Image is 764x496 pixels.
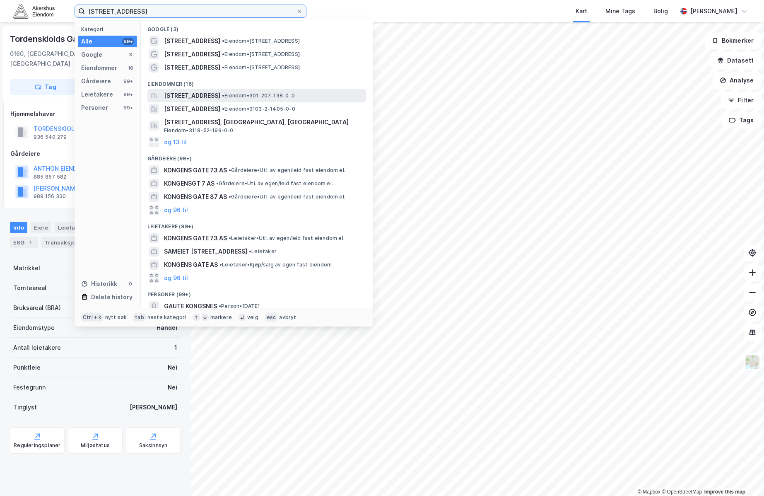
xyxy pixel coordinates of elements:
div: 0160, [GEOGRAPHIC_DATA], [GEOGRAPHIC_DATA] [10,49,114,69]
span: • [229,167,231,173]
img: akershus-eiendom-logo.9091f326c980b4bce74ccdd9f866810c.svg [13,4,55,18]
div: 989 156 330 [34,193,66,200]
span: SAMEIET [STREET_ADDRESS] [164,247,247,256]
div: Ctrl + k [81,313,104,322]
span: • [222,92,224,99]
a: Mapbox [638,489,660,495]
div: 99+ [122,78,134,85]
button: Datasett [710,52,761,69]
div: Gårdeiere [81,76,111,86]
span: Gårdeiere • Utl. av egen/leid fast eiendom el. [229,167,345,174]
button: Tags [722,112,761,128]
span: Gårdeiere • Utl. av egen/leid fast eiendom el. [229,194,345,200]
div: Festegrunn [13,382,46,392]
div: Matrikkel [13,263,40,273]
div: 16 [127,65,134,71]
span: [STREET_ADDRESS] [164,63,220,73]
div: 99+ [122,104,134,111]
div: velg [247,314,258,321]
div: Gårdeiere [10,149,180,159]
div: Miljøstatus [81,442,110,449]
span: Leietaker • Utl. av egen/leid fast eiendom el. [229,235,345,242]
span: Eiendom • 301-207-138-0-0 [222,92,295,99]
span: KONGENS GATE AS [164,260,218,270]
span: • [222,38,224,44]
div: Eiendommer [81,63,117,73]
span: KONGENS GATE 73 AS [164,165,227,175]
div: Tordenskiolds Gate 5 [10,32,95,46]
div: 99+ [122,38,134,45]
div: Leietakere (99+) [141,217,373,232]
span: • [219,303,221,309]
a: Improve this map [704,489,745,495]
button: og 13 til [164,137,187,147]
span: Eiendom • 3103-2-1405-0-0 [222,106,295,112]
div: Historikk [81,279,117,289]
span: • [222,51,224,57]
div: Eiendommer (16) [141,74,373,89]
iframe: Chat Widget [723,456,764,496]
div: Leietakere [55,222,101,233]
button: Analyse [713,72,761,89]
div: 1 [174,343,177,353]
button: Bokmerker [705,32,761,49]
div: Personer [81,103,108,113]
div: Punktleie [13,363,41,373]
span: • [222,106,224,112]
div: Transaksjoner [41,237,98,248]
div: Hjemmelshaver [10,109,180,119]
span: • [222,64,224,70]
span: Leietaker [249,248,277,255]
span: [STREET_ADDRESS] [164,104,220,114]
div: Saksinnsyn [139,442,168,449]
div: Eiendomstype [13,323,55,333]
img: Z [745,354,760,370]
div: tab [133,313,146,322]
div: Bruksareal (BRA) [13,303,61,313]
div: 99+ [122,91,134,98]
button: Filter [721,92,761,109]
button: og 96 til [164,205,188,215]
div: Kontrollprogram for chat [723,456,764,496]
span: [STREET_ADDRESS], [GEOGRAPHIC_DATA], [GEOGRAPHIC_DATA] [164,117,363,127]
div: Alle [81,36,92,46]
div: neste kategori [147,314,186,321]
span: • [249,248,251,254]
div: Bolig [653,6,668,16]
div: markere [210,314,232,321]
input: Søk på adresse, matrikkel, gårdeiere, leietakere eller personer [85,5,296,17]
span: • [216,180,219,186]
span: Gårdeiere • Utl. av egen/leid fast eiendom el. [216,180,333,187]
div: Mine Tags [605,6,635,16]
span: [STREET_ADDRESS] [164,91,220,101]
div: 3 [127,51,134,58]
div: Tinglyst [13,402,37,412]
span: GAUTE KONGSNES [164,301,217,311]
div: avbryt [279,314,296,321]
div: Delete history [91,292,133,302]
div: Eiere [31,222,51,233]
div: [PERSON_NAME] [130,402,177,412]
div: Gårdeiere (99+) [141,149,373,164]
span: KONGENS GATE 73 AS [164,233,227,243]
div: 1 [26,238,34,247]
div: Handel [157,323,177,333]
span: Person • [DATE] [219,303,260,310]
div: Tomteareal [13,283,46,293]
div: Personer (99+) [141,285,373,300]
span: Eiendom • [STREET_ADDRESS] [222,51,300,58]
div: [PERSON_NAME] [690,6,737,16]
span: KONGENS GATE 87 AS [164,192,227,202]
div: nytt søk [105,314,127,321]
span: • [229,235,231,241]
span: KONGENSGT 7 AS [164,179,214,189]
button: og 96 til [164,273,188,283]
span: • [229,194,231,200]
div: Antall leietakere [13,343,61,353]
div: 0 [127,281,134,287]
div: Reguleringsplaner [14,442,60,449]
span: Eiendom • [STREET_ADDRESS] [222,38,300,44]
span: Leietaker • Kjøp/salg av egen fast eiendom [219,261,332,268]
span: Eiendom • 3118-52-199-0-0 [164,127,234,134]
div: 936 540 279 [34,134,67,140]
